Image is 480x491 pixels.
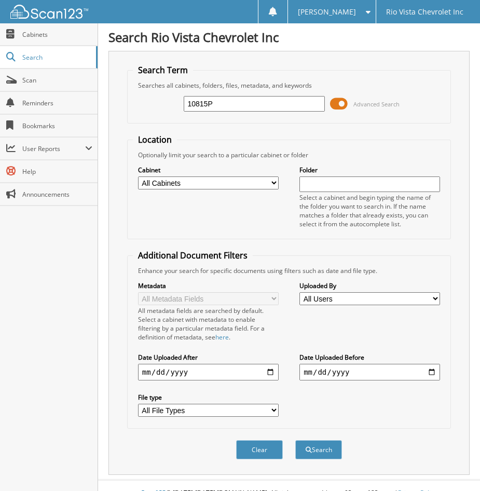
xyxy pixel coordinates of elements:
[138,306,279,342] div: All metadata fields are searched by default. Select a cabinet with metadata to enable filtering b...
[299,281,440,290] label: Uploaded By
[299,193,440,228] div: Select a cabinet and begin typing the name of the folder you want to search in. If the name match...
[133,134,177,145] legend: Location
[133,266,445,275] div: Enhance your search for specific documents using filters such as date and file type.
[138,353,279,362] label: Date Uploaded After
[22,144,85,153] span: User Reports
[298,9,356,15] span: [PERSON_NAME]
[22,30,92,39] span: Cabinets
[428,441,480,491] iframe: Chat Widget
[138,281,279,290] label: Metadata
[22,121,92,130] span: Bookmarks
[386,9,463,15] span: Rio Vista Chevrolet Inc
[236,440,283,459] button: Clear
[299,166,440,174] label: Folder
[108,29,470,46] h1: Search Rio Vista Chevrolet Inc
[295,440,342,459] button: Search
[133,250,253,261] legend: Additional Document Filters
[353,100,400,108] span: Advanced Search
[22,53,91,62] span: Search
[133,151,445,159] div: Optionally limit your search to a particular cabinet or folder
[10,5,88,19] img: scan123-logo-white.svg
[215,333,229,342] a: here
[22,167,92,176] span: Help
[133,64,193,76] legend: Search Term
[138,166,279,174] label: Cabinet
[22,99,92,107] span: Reminders
[133,81,445,90] div: Searches all cabinets, folders, files, metadata, and keywords
[138,364,279,380] input: start
[22,76,92,85] span: Scan
[299,364,440,380] input: end
[22,190,92,199] span: Announcements
[299,353,440,362] label: Date Uploaded Before
[138,393,279,402] label: File type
